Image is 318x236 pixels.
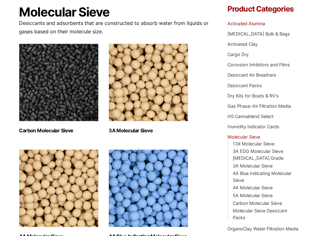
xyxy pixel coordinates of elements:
h2: Carbon Molecular Sieve [19,128,99,134]
a: 13X Molecular Sieve [233,141,274,146]
a: Molecular Sieve [227,134,260,139]
a: 3A EDG Molecular Sieve [MEDICAL_DATA] Grade [233,149,283,161]
a: Activated Alumina [227,21,265,26]
a: Cargo Dry [227,52,249,57]
a: Dry Kits for Boats & RV's [227,93,279,98]
a: [MEDICAL_DATA] Bulk & Bags [227,31,290,36]
a: 3A Molecular Sieve [233,163,273,168]
a: 4A Molecular Sieve [233,185,273,190]
a: Humidity Indicator Cards [227,124,279,129]
a: 5A Molecular Sieve [233,193,273,198]
h1: Molecular Sieve [19,5,213,19]
img: 3A Molecular Sieve [109,44,188,121]
a: Corrosion Inhibitors and Films [227,62,290,67]
img: 4A Blue Indicating Molecular Sieve [109,149,188,227]
a: 4A Blue Indicating Molecular Sieve [233,171,292,183]
h4: Product Categories [227,5,299,13]
a: Desiccant Packs [227,83,262,88]
a: Visit product category 3A Molecular Sieve [109,44,188,134]
a: Desiccant Air Breathers [227,72,276,78]
h2: 3A Molecular Sieve [109,128,188,134]
a: OrganoClay Water Filtration Media [227,226,298,231]
a: Visit product category Carbon Molecular Sieve [19,44,99,134]
a: Activated Clay [227,41,258,47]
a: Carbon Molecular Sieve [233,201,282,206]
a: Gas Phase-Air Filtration Media [227,103,291,109]
a: HS Cannablend Select [227,114,274,119]
img: 4A Molecular Sieve [19,149,99,227]
img: Carbon Molecular Sieve [19,44,99,121]
p: Desiccants and adsorbents that are constructed to absorb water from liquids or gases based on the... [19,19,213,36]
a: Molecular Sieve Desiccant Packs [233,208,287,220]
